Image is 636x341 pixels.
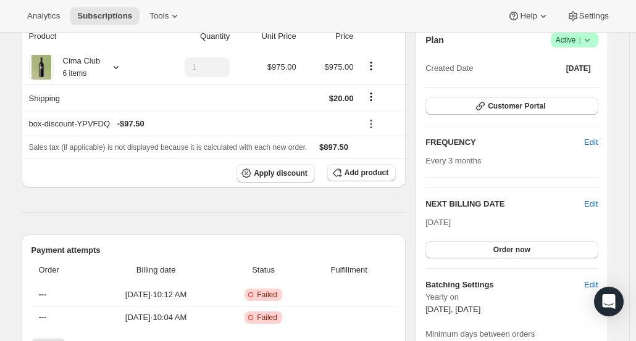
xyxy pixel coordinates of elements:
span: $20.00 [329,94,354,103]
span: Tools [149,11,169,21]
button: [DATE] [559,60,598,77]
span: [DATE] · 10:12 AM [94,289,217,301]
th: Product [22,23,151,50]
button: Help [500,7,556,25]
button: Shipping actions [361,90,381,104]
span: | [579,35,580,45]
span: [DATE] [566,64,591,73]
span: [DATE], [DATE] [425,305,480,314]
span: Yearly on [425,291,598,303]
span: Active [556,34,593,46]
h2: Plan [425,34,444,46]
th: Quantity [151,23,234,50]
span: Edit [584,136,598,149]
span: Add product [345,168,388,178]
div: Open Intercom Messenger [594,287,624,316]
span: Order now [493,245,530,255]
small: 6 items [63,69,87,78]
span: Customer Portal [488,101,545,111]
span: $897.50 [319,142,348,152]
th: Shipping [22,84,151,112]
span: Fulfillment [309,264,388,276]
span: [DATE] [425,218,451,227]
span: Settings [579,11,609,21]
h2: NEXT BILLING DATE [425,198,584,210]
span: Subscriptions [77,11,132,21]
div: Cima Club [54,55,101,80]
span: --- [39,313,47,322]
h2: Payment attempts [31,244,396,257]
button: Edit [584,198,598,210]
button: Apply discount [236,164,315,183]
div: box-discount-YPVFDQ [29,118,354,130]
button: Edit [577,133,605,152]
th: Order [31,257,91,284]
span: Failed [257,290,277,300]
th: Unit Price [233,23,299,50]
span: - $97.50 [117,118,144,130]
span: --- [39,290,47,299]
button: Customer Portal [425,97,598,115]
th: Price [300,23,358,50]
span: Created Date [425,62,473,75]
button: Analytics [20,7,67,25]
span: Edit [584,279,598,291]
span: Analytics [27,11,60,21]
span: Every 3 months [425,156,481,165]
button: Tools [142,7,188,25]
span: Billing date [94,264,217,276]
button: Subscriptions [70,7,140,25]
span: $975.00 [267,62,296,72]
span: Apply discount [254,168,308,178]
h6: Batching Settings [425,279,584,291]
span: Status [225,264,302,276]
span: Help [520,11,537,21]
button: Product actions [361,59,381,73]
span: Sales tax (if applicable) is not displayed because it is calculated with each new order. [29,143,308,152]
button: Add product [327,164,396,181]
span: $975.00 [325,62,354,72]
span: [DATE] · 10:04 AM [94,311,217,324]
span: Failed [257,313,277,323]
span: Minimum days between orders [425,328,598,340]
h2: FREQUENCY [425,136,584,149]
button: Settings [559,7,616,25]
button: Edit [577,275,605,295]
button: Order now [425,241,598,258]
